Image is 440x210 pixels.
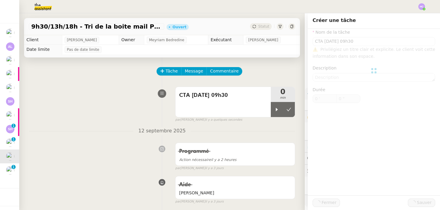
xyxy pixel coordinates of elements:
img: users%2FKPVW5uJ7nAf2BaBJPZnFMauzfh73%2Favatar%2FDigitalCollectionThumbnailHandler.jpeg [6,166,14,174]
span: 🔐 [307,113,346,120]
div: Ouvert [173,25,186,29]
p: 1 [12,137,15,143]
div: 🧴Autres [305,195,440,207]
td: Exécutant [208,35,243,45]
span: il y a 3 jours [205,166,224,171]
div: 🔐Données client [305,111,440,122]
nz-badge-sup: 1 [11,124,16,128]
span: 🧴 [307,198,326,203]
img: svg [6,97,14,106]
img: users%2FTDxDvmCjFdN3QFePFNGdQUcJcQk1%2Favatar%2F0cfb3a67-8790-4592-a9ec-92226c678442 [6,152,14,161]
span: Tâche [166,68,178,75]
small: [PERSON_NAME] [175,117,242,122]
img: svg [6,42,14,51]
span: par [175,117,180,122]
span: CTA [DATE] 09h30 [179,91,267,100]
button: Tâche [157,67,182,76]
span: Programmé [179,149,209,154]
p: 1 [12,165,15,170]
div: 💬Commentaires [305,153,440,164]
span: Aide [179,182,191,187]
nz-badge-sup: 1 [11,165,16,169]
span: Action nécessaire [179,158,211,162]
span: [PERSON_NAME] [179,190,291,196]
div: ⚙️Procédures [305,88,440,100]
td: Owner [119,35,144,45]
span: 12 septembre 2025 [133,127,191,135]
button: Message [181,67,207,76]
span: Message [185,68,203,75]
span: min [271,95,295,100]
span: Pas de date limite [67,47,99,53]
div: 🕵️Autres demandes en cours 3 [305,165,440,176]
span: il y a quelques secondes [205,117,242,122]
span: ⏲️ [307,144,349,149]
span: 🕵️ [307,168,382,173]
img: svg [6,125,14,133]
span: Meyriam Bedredine [149,37,184,43]
p: 1 [12,124,15,129]
button: Sauver [408,199,435,207]
span: il y a 2 heures [179,158,237,162]
span: 💬 [307,156,346,161]
img: users%2FSclkIUIAuBOhhDrbgjtrSikBoD03%2Favatar%2F48cbc63d-a03d-4817-b5bf-7f7aeed5f2a9 [6,70,14,78]
span: Commentaire [210,68,239,75]
img: users%2FIoBAolhPL9cNaVKpLOfSBrcGcwi2%2Favatar%2F50a6465f-3fe2-4509-b080-1d8d3f65d641 [6,111,14,119]
nz-badge-sup: 1 [11,137,16,141]
small: [PERSON_NAME] [175,166,224,171]
img: users%2Fa6PbEmLwvGXylUqKytRPpDpAx153%2Favatar%2Ffanny.png [6,29,14,37]
span: par [175,199,180,204]
button: Fermer [313,199,340,207]
span: Statut [258,24,269,29]
button: Commentaire [206,67,242,76]
img: users%2FKPVW5uJ7nAf2BaBJPZnFMauzfh73%2Favatar%2FDigitalCollectionThumbnailHandler.jpeg [6,56,14,64]
span: il y a 3 jours [205,199,224,204]
img: users%2FWH1OB8fxGAgLOjAz1TtlPPgOcGL2%2Favatar%2F32e28291-4026-4208-b892-04f74488d877 [6,84,14,92]
span: 0 [271,88,295,95]
span: ⚙️ [307,90,338,97]
span: 9h30/13h/18h - Tri de la boite mail PRO - 12 septembre 2025 [31,23,162,29]
img: svg [418,3,425,10]
span: Créer une tâche [313,17,356,23]
div: ⏲️Tâches 1:00 [305,141,440,152]
img: users%2Fo4K84Ijfr6OOM0fa5Hz4riIOf4g2%2Favatar%2FChatGPT%20Image%201%20aou%CC%82t%202025%2C%2010_2... [6,138,14,147]
span: [PERSON_NAME] [67,37,97,43]
small: [PERSON_NAME] [175,199,224,204]
td: Client [24,35,62,45]
span: [PERSON_NAME] [248,37,278,43]
td: Date limite [24,45,62,54]
span: par [175,166,180,171]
